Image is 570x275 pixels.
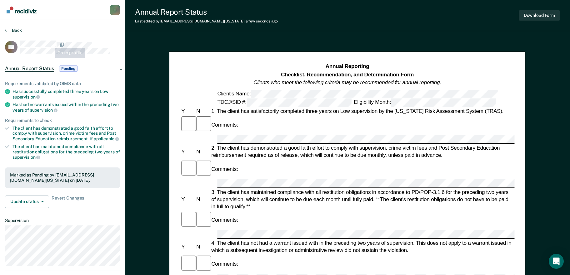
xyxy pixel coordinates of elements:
div: The client has demonstrated a good faith effort to comply with supervision, crime victim fees and... [12,126,120,142]
div: N [195,196,210,203]
span: supervision [12,94,40,99]
div: 4. The client has not had a warrant issued with in the preceding two years of supervision. This d... [210,240,515,254]
div: T T [110,5,120,15]
div: Comments: [210,165,239,172]
div: 1. The client has satisfactorily completed three years on Low supervision by the [US_STATE] Risk ... [210,108,515,115]
dt: Supervision [5,218,120,223]
img: Recidiviz [7,7,37,13]
div: Open Intercom Messenger [549,254,564,269]
div: Y [180,148,195,155]
div: Has successfully completed three years on Low [12,89,120,99]
em: Clients who meet the following criteria may be recommended for annual reporting. [253,79,441,85]
div: Eligibility Month: [353,99,497,107]
div: Comments: [210,121,239,128]
span: Revert Changes [52,195,84,208]
span: Pending [59,65,78,72]
div: The client has maintained compliance with all restitution obligations for the preceding two years of [12,144,120,160]
div: Annual Report Status [135,7,278,17]
div: Comments: [210,261,239,268]
div: N [195,108,210,115]
div: TDCJ/SID #: [216,99,353,107]
div: Requirements to check [5,118,120,123]
div: N [195,243,210,250]
span: applicable [94,136,119,141]
div: Has had no warrants issued within the preceding two years of [12,102,120,113]
span: Annual Report Status [5,65,54,72]
button: Download Form [519,10,560,21]
div: N [195,148,210,155]
div: Last edited by [EMAIL_ADDRESS][DOMAIN_NAME][US_STATE] [135,19,278,23]
div: Requirements validated by OIMS data [5,81,120,86]
span: a few seconds ago [246,19,278,23]
div: Y [180,243,195,250]
div: 3. The client has maintained compliance with all restitution obligations in accordance to PD/POP-... [210,189,515,210]
div: Y [180,108,195,115]
div: Y [180,196,195,203]
div: 2. The client has demonstrated a good faith effort to comply with supervision, crime victim fees ... [210,144,515,159]
span: supervision [12,155,40,160]
button: Update status [5,195,49,208]
button: Back [5,27,22,33]
div: Marked as Pending by [EMAIL_ADDRESS][DOMAIN_NAME][US_STATE] on [DATE]. [10,172,115,183]
span: supervision [30,108,57,113]
div: Comments: [210,216,239,224]
button: Profile dropdown button [110,5,120,15]
strong: Annual Reporting [326,63,369,69]
div: Client's Name: [216,90,499,98]
strong: Checklist, Recommendation, and Determination Form [281,71,414,77]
